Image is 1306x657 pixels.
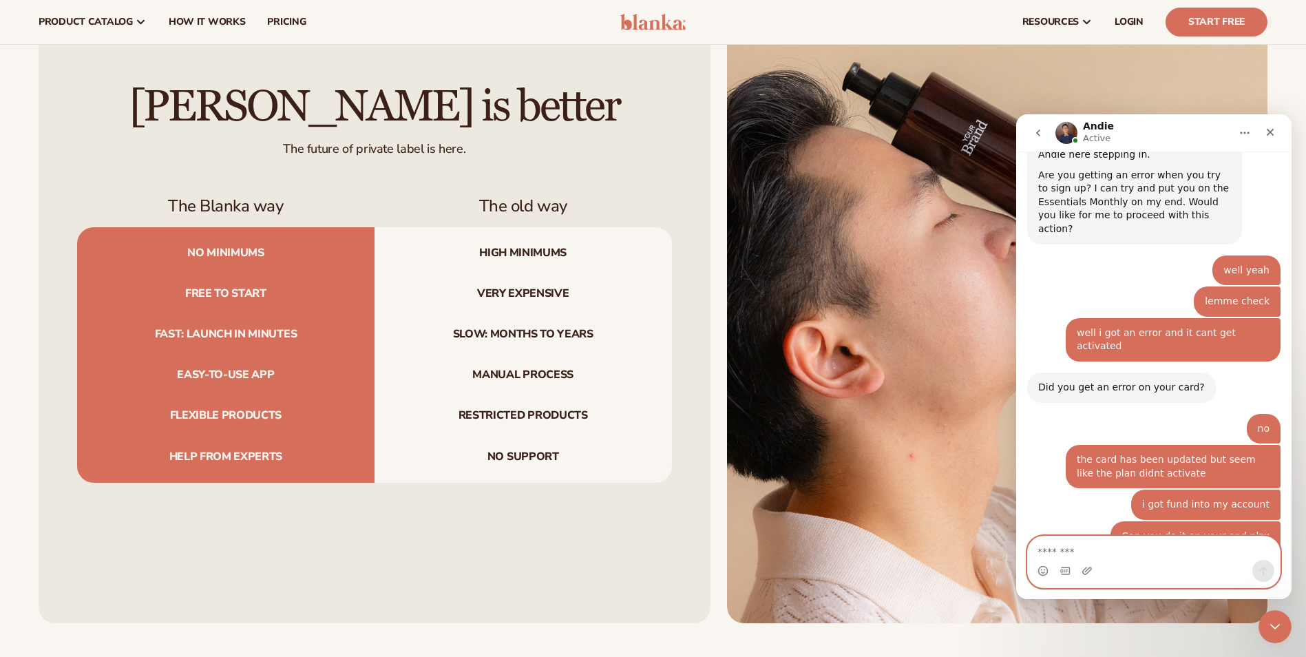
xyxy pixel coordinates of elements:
span: No support [375,437,672,483]
iframe: Intercom live chat [1016,114,1292,599]
h3: The old way [375,196,672,216]
h3: The Blanka way [77,196,375,216]
img: logo [620,14,686,30]
span: Slow: months to years [375,314,672,355]
span: product catalog [39,17,133,28]
span: Restricted products [375,395,672,436]
span: Help from experts [77,437,375,483]
span: Fast: launch in minutes [77,314,375,355]
span: Free to start [77,273,375,314]
h2: [PERSON_NAME] is better [77,84,672,130]
span: No minimums [77,227,375,273]
span: Easy-to-use app [77,355,375,395]
span: How It Works [169,17,246,28]
span: pricing [267,17,306,28]
span: Flexible products [77,395,375,436]
span: Very expensive [375,273,672,314]
span: LOGIN [1115,17,1144,28]
a: Start Free [1166,8,1267,36]
div: The future of private label is here. [77,130,672,157]
span: High minimums [375,227,672,273]
span: resources [1022,17,1079,28]
span: Manual process [375,355,672,395]
iframe: Intercom live chat [1258,610,1292,643]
